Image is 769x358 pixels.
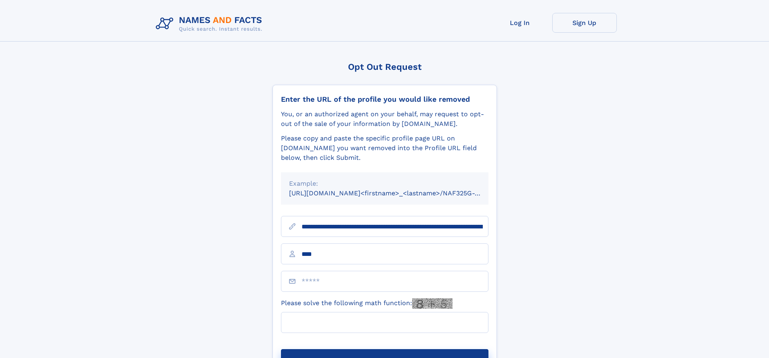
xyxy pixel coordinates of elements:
img: Logo Names and Facts [153,13,269,35]
div: You, or an authorized agent on your behalf, may request to opt-out of the sale of your informatio... [281,109,488,129]
label: Please solve the following math function: [281,298,453,309]
div: Example: [289,179,480,188]
a: Sign Up [552,13,617,33]
small: [URL][DOMAIN_NAME]<firstname>_<lastname>/NAF325G-xxxxxxxx [289,189,504,197]
a: Log In [488,13,552,33]
div: Enter the URL of the profile you would like removed [281,95,488,104]
div: Opt Out Request [272,62,497,72]
div: Please copy and paste the specific profile page URL on [DOMAIN_NAME] you want removed into the Pr... [281,134,488,163]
